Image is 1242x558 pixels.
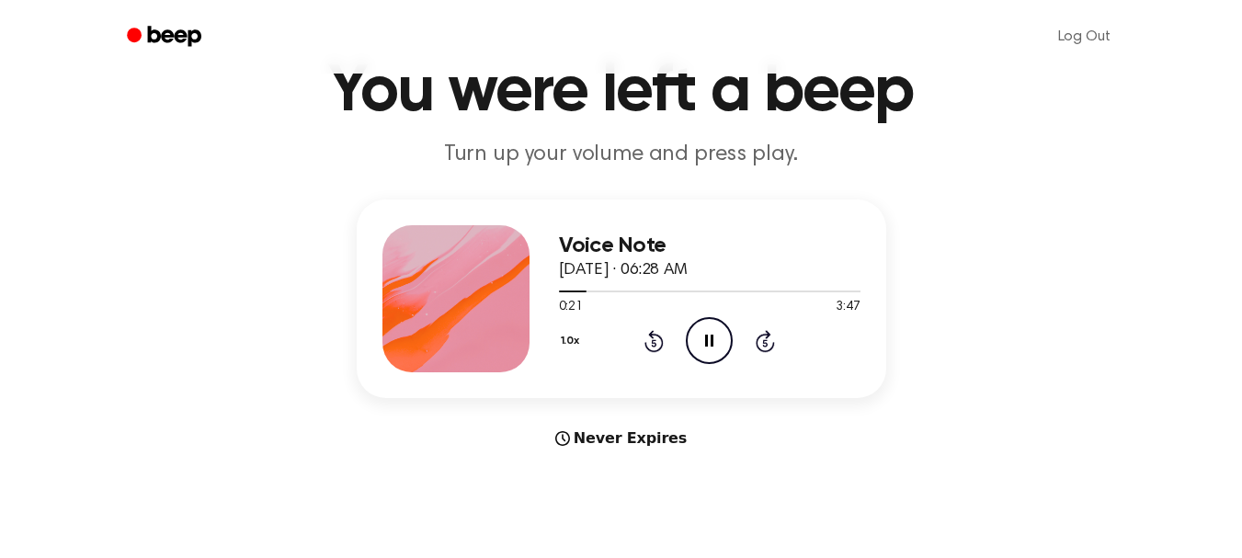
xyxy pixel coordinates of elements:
[1040,15,1129,59] a: Log Out
[559,325,587,357] button: 1.0x
[114,19,218,55] a: Beep
[559,233,860,258] h3: Voice Note
[559,262,688,279] span: [DATE] · 06:28 AM
[357,427,886,450] div: Never Expires
[836,298,860,317] span: 3:47
[268,140,974,170] p: Turn up your volume and press play.
[559,298,583,317] span: 0:21
[151,59,1092,125] h1: You were left a beep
